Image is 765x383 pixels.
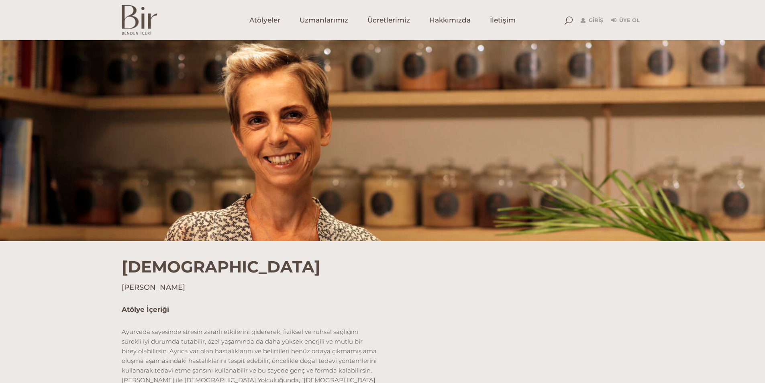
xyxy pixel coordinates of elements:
[367,16,410,25] span: Ücretlerimiz
[249,16,280,25] span: Atölyeler
[122,283,644,293] h4: [PERSON_NAME]
[581,16,603,25] a: Giriş
[611,16,640,25] a: Üye Ol
[429,16,471,25] span: Hakkımızda
[300,16,348,25] span: Uzmanlarımız
[490,16,516,25] span: İletişim
[122,305,377,315] h5: Atölye İçeriği
[122,241,644,276] h1: [DEMOGRAPHIC_DATA]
